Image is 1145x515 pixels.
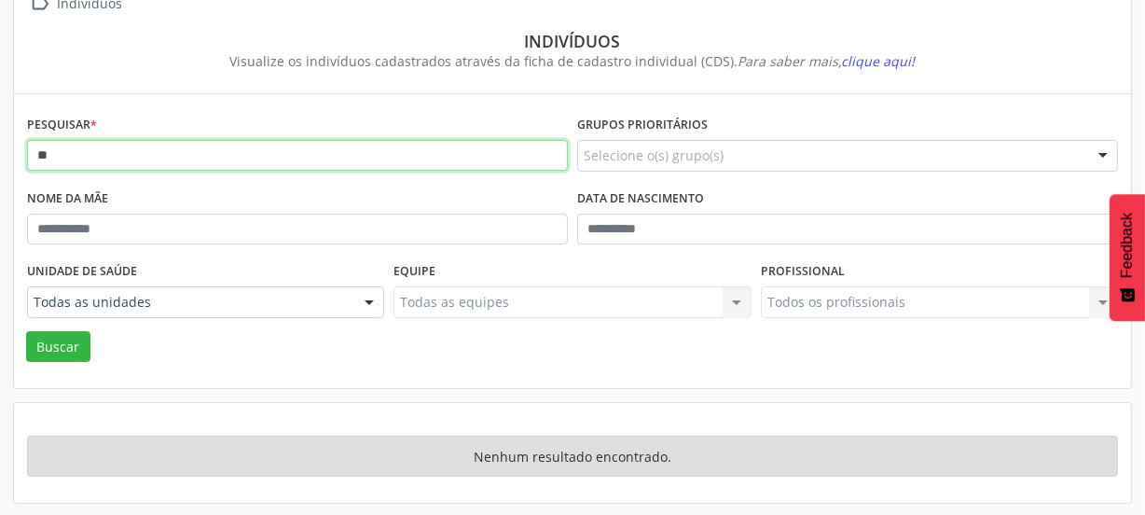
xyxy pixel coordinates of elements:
[393,257,435,286] label: Equipe
[27,185,108,214] label: Nome da mãe
[1110,194,1145,321] button: Feedback - Mostrar pesquisa
[26,331,90,363] button: Buscar
[738,52,916,70] i: Para saber mais,
[40,31,1105,51] div: Indivíduos
[577,185,704,214] label: Data de nascimento
[842,52,916,70] span: clique aqui!
[27,111,97,140] label: Pesquisar
[27,257,137,286] label: Unidade de saúde
[761,257,845,286] label: Profissional
[34,293,346,312] span: Todas as unidades
[577,111,708,140] label: Grupos prioritários
[27,436,1118,477] div: Nenhum resultado encontrado.
[584,146,724,165] span: Selecione o(s) grupo(s)
[40,51,1105,71] div: Visualize os indivíduos cadastrados através da ficha de cadastro individual (CDS).
[1119,213,1136,278] span: Feedback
